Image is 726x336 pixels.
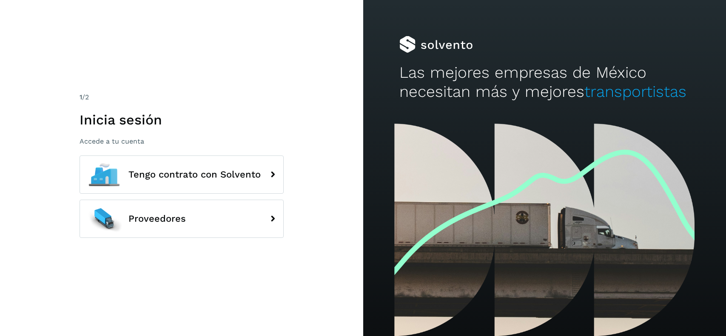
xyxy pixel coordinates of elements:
[80,155,284,194] button: Tengo contrato con Solvento
[80,200,284,238] button: Proveedores
[80,93,82,101] span: 1
[584,82,686,101] span: transportistas
[80,137,284,145] p: Accede a tu cuenta
[399,63,690,101] h2: Las mejores empresas de México necesitan más y mejores
[128,169,261,180] span: Tengo contrato con Solvento
[80,112,284,128] h1: Inicia sesión
[128,214,186,224] span: Proveedores
[80,92,284,102] div: /2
